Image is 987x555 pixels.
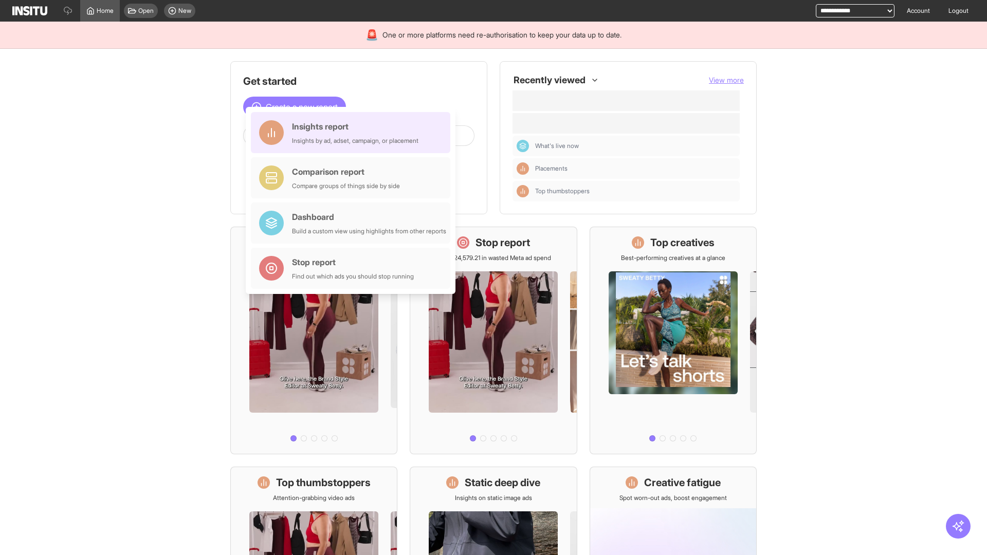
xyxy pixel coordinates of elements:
[535,142,736,150] span: What's live now
[365,28,378,42] div: 🚨
[410,227,577,454] a: Stop reportSave £24,579.21 in wasted Meta ad spend
[435,254,551,262] p: Save £24,579.21 in wasted Meta ad spend
[138,7,154,15] span: Open
[517,162,529,175] div: Insights
[292,211,446,223] div: Dashboard
[243,74,474,88] h1: Get started
[455,494,532,502] p: Insights on static image ads
[292,182,400,190] div: Compare groups of things side by side
[97,7,114,15] span: Home
[382,30,622,40] span: One or more platforms need re-authorisation to keep your data up to date.
[243,97,346,117] button: Create a new report
[230,227,397,454] a: What's live nowSee all active ads instantly
[535,142,579,150] span: What's live now
[517,185,529,197] div: Insights
[292,165,400,178] div: Comparison report
[292,272,414,281] div: Find out which ads you should stop running
[273,494,355,502] p: Attention-grabbing video ads
[292,227,446,235] div: Build a custom view using highlights from other reports
[517,140,529,152] div: Dashboard
[12,6,47,15] img: Logo
[266,101,338,113] span: Create a new report
[709,76,744,84] span: View more
[590,227,757,454] a: Top creativesBest-performing creatives at a glance
[276,475,371,490] h1: Top thumbstoppers
[535,187,736,195] span: Top thumbstoppers
[476,235,530,250] h1: Stop report
[292,120,418,133] div: Insights report
[535,164,568,173] span: Placements
[465,475,540,490] h1: Static deep dive
[292,256,414,268] div: Stop report
[650,235,715,250] h1: Top creatives
[709,75,744,85] button: View more
[178,7,191,15] span: New
[621,254,725,262] p: Best-performing creatives at a glance
[292,137,418,145] div: Insights by ad, adset, campaign, or placement
[535,164,736,173] span: Placements
[535,187,590,195] span: Top thumbstoppers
